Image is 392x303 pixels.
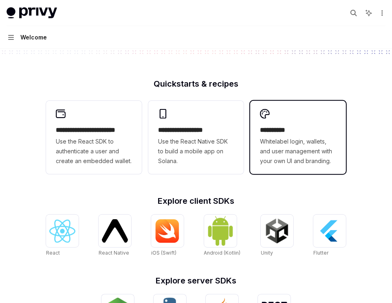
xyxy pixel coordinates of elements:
[250,101,346,174] a: **** *****Whitelabel login, wallets, and user management with your own UI and branding.
[46,80,346,88] h2: Quickstarts & recipes
[7,7,57,19] img: light logo
[46,215,79,257] a: ReactReact
[261,215,293,257] a: UnityUnity
[99,215,131,257] a: React NativeReact Native
[46,250,60,256] span: React
[56,137,132,166] span: Use the React SDK to authenticate a user and create an embedded wallet.
[158,137,234,166] span: Use the React Native SDK to build a mobile app on Solana.
[264,218,290,244] img: Unity
[261,250,273,256] span: Unity
[377,7,385,19] button: More actions
[260,137,336,166] span: Whitelabel login, wallets, and user management with your own UI and branding.
[313,215,346,257] a: FlutterFlutter
[204,250,241,256] span: Android (Kotlin)
[204,215,241,257] a: Android (Kotlin)Android (Kotlin)
[99,250,129,256] span: React Native
[148,101,244,174] a: **** **** **** ***Use the React Native SDK to build a mobile app on Solana.
[154,219,181,243] img: iOS (Swift)
[151,215,184,257] a: iOS (Swift)iOS (Swift)
[49,220,75,243] img: React
[207,216,233,246] img: Android (Kotlin)
[313,250,328,256] span: Flutter
[317,218,343,244] img: Flutter
[102,219,128,242] img: React Native
[20,33,47,42] div: Welcome
[151,250,176,256] span: iOS (Swift)
[46,197,346,205] h2: Explore client SDKs
[46,277,346,285] h2: Explore server SDKs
